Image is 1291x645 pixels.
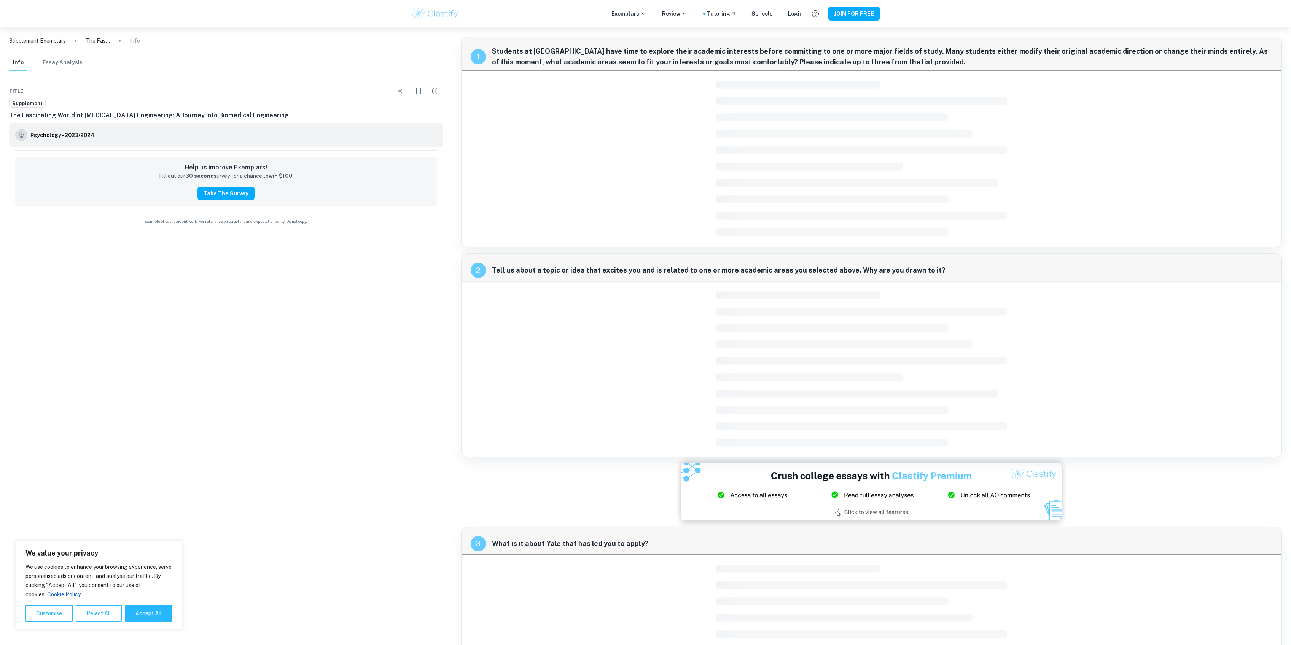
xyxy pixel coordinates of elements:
button: Reject All [76,605,122,622]
span: Title [9,88,23,94]
button: Customise [25,605,73,622]
div: Share [394,83,409,99]
div: recipe [471,536,486,551]
h6: Psychology - 2023/2024 [30,131,94,139]
a: Cookie Policy [47,591,81,598]
p: Info [130,37,140,45]
h6: Help us improve Exemplars! [21,163,431,172]
div: Report issue [428,83,443,99]
a: Supplement Exemplars [9,37,66,45]
p: Fill out our survey for a chance to [159,172,293,180]
p: We use cookies to enhance your browsing experience, serve personalised ads or content, and analys... [25,562,172,599]
span: Students at [GEOGRAPHIC_DATA] have time to explore their academic interests before committing to ... [492,46,1272,67]
a: Supplement [9,99,46,108]
a: Login [788,10,803,18]
div: Bookmark [411,83,426,99]
button: Take the Survey [197,187,255,200]
div: We value your privacy [15,541,183,630]
div: recipe [471,263,486,278]
img: Clastify logo [411,6,460,21]
button: Accept All [125,605,172,622]
h6: The Fascinating World of [MEDICAL_DATA] Engineering: A Journey into Biomedical Engineering [9,111,443,120]
span: What is it about Yale that has led you to apply? [492,538,1272,549]
button: Essay Analysis [43,54,83,71]
span: Example of past student work. For reference on structure and expectations only. Do not copy. [9,219,443,224]
p: We value your privacy [25,549,172,558]
img: Ad [681,463,1062,520]
div: recipe [471,49,486,64]
button: Help and Feedback [809,7,822,20]
p: Exemplars [611,10,647,18]
span: Tell us about a topic or idea that excites you and is related to one or more academic areas you s... [492,265,1272,276]
a: Psychology - 2023/2024 [30,129,94,141]
strong: 30 second [185,173,214,179]
p: The Fascinating World of [MEDICAL_DATA] Engineering: A Journey into Biomedical Engineering [86,37,110,45]
button: Info [9,54,27,71]
strong: win $100 [269,173,293,179]
a: Tutoring [707,10,736,18]
span: Supplement [10,100,45,107]
p: Review [662,10,688,18]
a: Schools [751,10,773,18]
button: JOIN FOR FREE [828,7,880,21]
